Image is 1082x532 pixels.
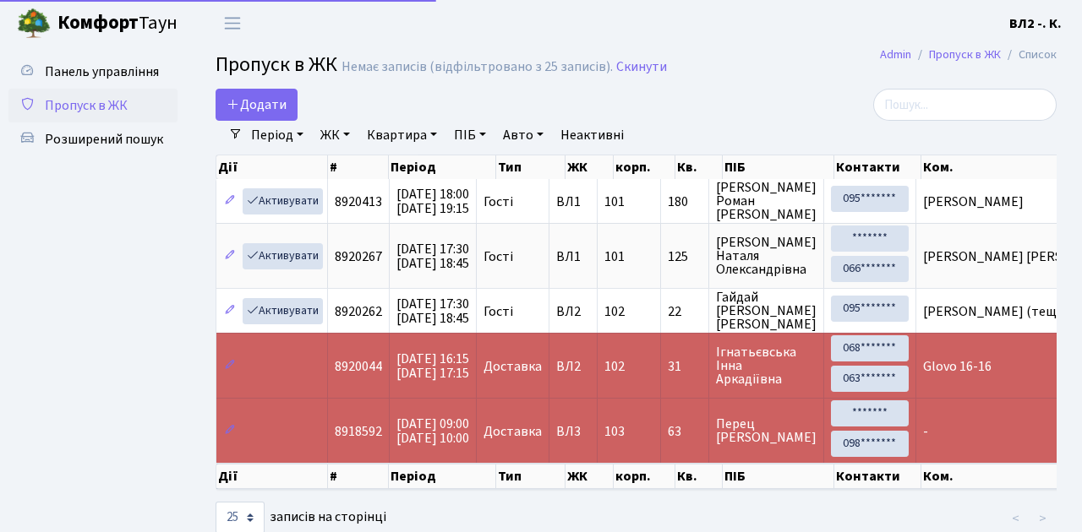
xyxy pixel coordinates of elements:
[447,121,493,149] a: ПІБ
[243,188,323,214] a: Активувати
[335,357,382,376] span: 8920044
[566,464,614,489] th: ЖК
[45,96,128,115] span: Пропуск в ЖК
[1001,46,1057,64] li: Список
[396,185,469,218] span: [DATE] 18:00 [DATE] 19:15
[716,236,817,276] span: [PERSON_NAME] Наталя Олександрівна
[556,250,590,263] span: ВЛ1
[45,130,163,149] span: Розширений пошук
[614,155,675,179] th: корп.
[716,181,817,221] span: [PERSON_NAME] Роман [PERSON_NAME]
[834,155,921,179] th: Контакти
[604,247,625,266] span: 101
[556,195,590,209] span: ВЛ1
[556,305,590,318] span: ВЛ2
[45,62,159,81] span: Панель управління
[211,9,254,37] button: Переключити навігацію
[604,193,625,211] span: 101
[604,357,625,376] span: 102
[216,464,328,489] th: Дії
[604,302,625,321] span: 102
[880,46,911,63] a: Admin
[675,464,723,489] th: Кв.
[834,464,921,489] th: Контакти
[496,155,566,179] th: Тип
[1009,14,1062,33] b: ВЛ2 -. К.
[855,37,1082,73] nav: breadcrumb
[335,302,382,321] span: 8920262
[389,155,496,179] th: Період
[668,425,702,438] span: 63
[17,7,51,41] img: logo.png
[484,250,513,263] span: Гості
[716,345,817,386] span: Ігнатьєвська Інна Аркадіївна
[8,55,178,89] a: Панель управління
[216,155,328,179] th: Дії
[566,155,614,179] th: ЖК
[604,422,625,441] span: 103
[243,243,323,269] a: Активувати
[923,422,928,441] span: -
[668,360,702,373] span: 31
[335,247,382,266] span: 8920267
[675,155,723,179] th: Кв.
[923,357,992,376] span: Glovo 16-16
[396,350,469,383] span: [DATE] 16:15 [DATE] 17:15
[484,195,513,209] span: Гості
[314,121,357,149] a: ЖК
[716,417,817,444] span: Перец [PERSON_NAME]
[57,9,139,36] b: Комфорт
[335,193,382,211] span: 8920413
[396,415,469,448] span: [DATE] 09:00 [DATE] 10:00
[360,121,444,149] a: Квартира
[923,193,1024,211] span: [PERSON_NAME]
[227,95,287,114] span: Додати
[396,295,469,328] span: [DATE] 17:30 [DATE] 18:45
[668,305,702,318] span: 22
[8,122,178,156] a: Розширений пошук
[328,155,389,179] th: #
[342,59,613,75] div: Немає записів (відфільтровано з 25 записів).
[716,290,817,331] span: Гайдай [PERSON_NAME] [PERSON_NAME]
[556,360,590,373] span: ВЛ2
[243,298,323,324] a: Активувати
[616,59,667,75] a: Скинути
[389,464,496,489] th: Період
[723,155,834,179] th: ПІБ
[216,50,337,79] span: Пропуск в ЖК
[8,89,178,122] a: Пропуск в ЖК
[496,121,550,149] a: Авто
[929,46,1001,63] a: Пропуск в ЖК
[484,305,513,318] span: Гості
[244,121,310,149] a: Період
[873,89,1057,121] input: Пошук...
[668,250,702,263] span: 125
[668,195,702,209] span: 180
[484,360,542,373] span: Доставка
[335,422,382,441] span: 8918592
[328,464,389,489] th: #
[484,425,542,438] span: Доставка
[554,121,631,149] a: Неактивні
[1009,14,1062,34] a: ВЛ2 -. К.
[723,464,834,489] th: ПІБ
[496,464,566,489] th: Тип
[614,464,675,489] th: корп.
[57,9,178,38] span: Таун
[396,240,469,273] span: [DATE] 17:30 [DATE] 18:45
[216,89,298,121] a: Додати
[923,302,1068,321] span: [PERSON_NAME] (теща)
[556,425,590,438] span: ВЛ3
